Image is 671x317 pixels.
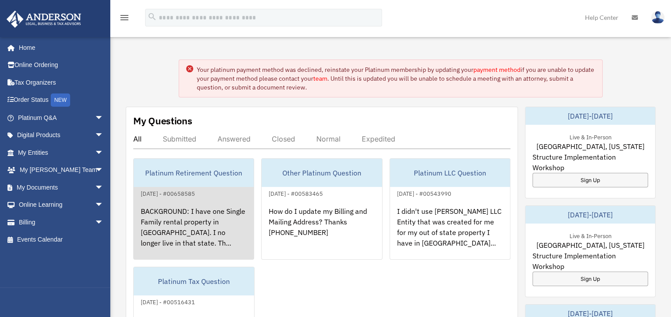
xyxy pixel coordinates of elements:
[262,159,382,187] div: Other Platinum Question
[6,213,117,231] a: Billingarrow_drop_down
[6,109,117,127] a: Platinum Q&Aarrow_drop_down
[95,213,112,231] span: arrow_drop_down
[6,91,117,109] a: Order StatusNEW
[95,179,112,197] span: arrow_drop_down
[313,75,327,82] a: team
[262,199,382,268] div: How do I update my Billing and Mailing Address? Thanks [PHONE_NUMBER]
[532,173,648,187] a: Sign Up
[95,127,112,145] span: arrow_drop_down
[163,134,196,143] div: Submitted
[532,272,648,286] a: Sign Up
[147,12,157,22] i: search
[133,114,192,127] div: My Questions
[95,161,112,179] span: arrow_drop_down
[525,107,655,125] div: [DATE]-[DATE]
[95,144,112,162] span: arrow_drop_down
[134,297,202,306] div: [DATE] - #00516431
[95,109,112,127] span: arrow_drop_down
[362,134,395,143] div: Expedited
[51,93,70,107] div: NEW
[6,144,117,161] a: My Entitiesarrow_drop_down
[6,161,117,179] a: My [PERSON_NAME] Teamarrow_drop_down
[316,134,341,143] div: Normal
[6,231,117,249] a: Events Calendar
[525,206,655,224] div: [DATE]-[DATE]
[133,158,254,260] a: Platinum Retirement Question[DATE] - #00658585BACKGROUND: I have one Single Family rental propert...
[536,141,644,152] span: [GEOGRAPHIC_DATA], [US_STATE]
[390,199,510,268] div: I didn't use [PERSON_NAME] LLC Entity that was created for me for my out of state property I have...
[197,65,595,92] div: Your platinum payment method was declined, reinstate your Platinum membership by updating your if...
[272,134,295,143] div: Closed
[390,188,458,198] div: [DATE] - #00543990
[6,74,117,91] a: Tax Organizers
[390,159,510,187] div: Platinum LLC Question
[532,250,648,272] span: Structure Implementation Workshop
[119,12,130,23] i: menu
[6,179,117,196] a: My Documentsarrow_drop_down
[4,11,84,28] img: Anderson Advisors Platinum Portal
[6,196,117,214] a: Online Learningarrow_drop_down
[133,134,142,143] div: All
[119,15,130,23] a: menu
[390,158,510,260] a: Platinum LLC Question[DATE] - #00543990I didn't use [PERSON_NAME] LLC Entity that was created for...
[536,240,644,250] span: [GEOGRAPHIC_DATA], [US_STATE]
[473,66,521,74] a: payment method
[134,159,254,187] div: Platinum Retirement Question
[134,199,254,268] div: BACKGROUND: I have one Single Family rental property in [GEOGRAPHIC_DATA]. I no longer live in th...
[134,188,202,198] div: [DATE] - #00658585
[562,132,618,141] div: Live & In-Person
[6,39,112,56] a: Home
[261,158,382,260] a: Other Platinum Question[DATE] - #00583465How do I update my Billing and Mailing Address? Thanks [...
[95,196,112,214] span: arrow_drop_down
[562,231,618,240] div: Live & In-Person
[217,134,251,143] div: Answered
[262,188,330,198] div: [DATE] - #00583465
[134,267,254,295] div: Platinum Tax Question
[651,11,664,24] img: User Pic
[6,127,117,144] a: Digital Productsarrow_drop_down
[6,56,117,74] a: Online Ordering
[532,152,648,173] span: Structure Implementation Workshop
